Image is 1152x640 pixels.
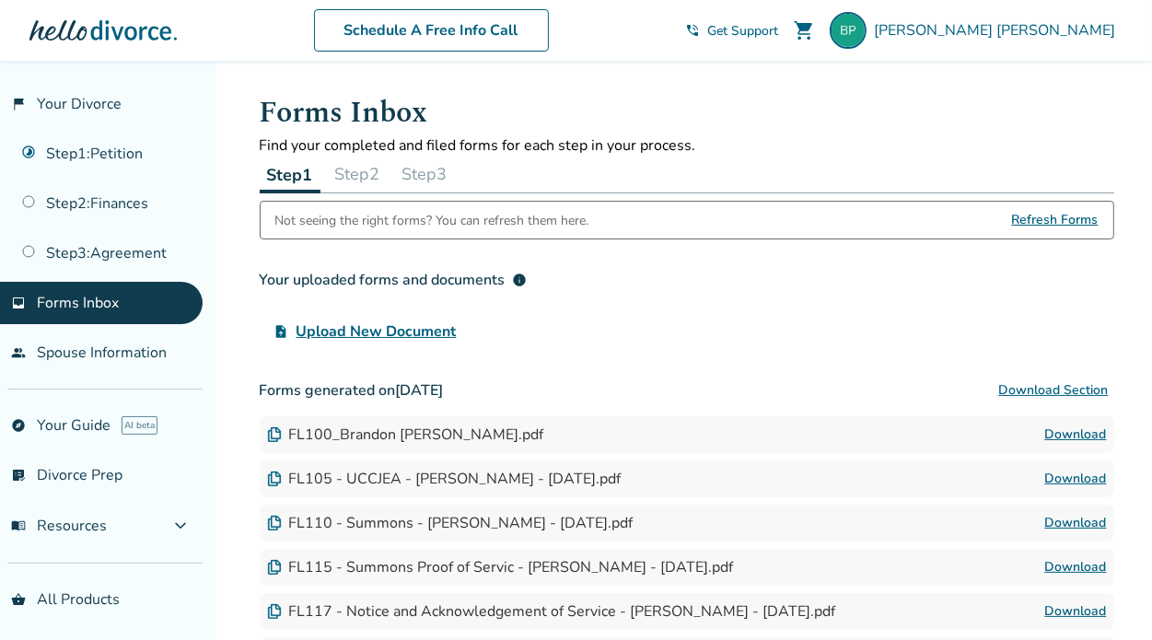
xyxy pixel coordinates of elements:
button: Step1 [260,156,320,193]
span: shopping_cart [793,19,815,41]
div: Your uploaded forms and documents [260,269,528,291]
span: inbox [11,296,26,310]
span: people [11,345,26,360]
span: expand_more [169,515,192,537]
img: Document [267,471,282,486]
a: Download [1045,556,1107,578]
span: upload_file [274,324,289,339]
span: Upload New Document [297,320,457,343]
div: FL100_Brandon [PERSON_NAME].pdf [267,425,544,445]
span: phone_in_talk [685,23,700,38]
div: FL117 - Notice and Acknowledgement of Service - [PERSON_NAME] - [DATE].pdf [267,601,836,622]
div: FL110 - Summons - [PERSON_NAME] - [DATE].pdf [267,513,634,533]
span: [PERSON_NAME] [PERSON_NAME] [874,20,1123,41]
iframe: Chat Widget [1060,552,1152,640]
span: Get Support [707,22,778,40]
div: FL115 - Summons Proof of Servic - [PERSON_NAME] - [DATE].pdf [267,557,734,577]
span: flag_2 [11,97,26,111]
a: Schedule A Free Info Call [314,9,549,52]
span: menu_book [11,518,26,533]
a: Download [1045,600,1107,623]
span: explore [11,418,26,433]
span: list_alt_check [11,468,26,483]
img: Document [267,516,282,530]
div: FL105 - UCCJEA - [PERSON_NAME] - [DATE].pdf [267,469,622,489]
button: Step3 [395,156,455,192]
button: Step2 [328,156,388,192]
img: Document [267,604,282,619]
h1: Forms Inbox [260,90,1114,135]
p: Find your completed and filed forms for each step in your process. [260,135,1114,156]
a: Download [1045,468,1107,490]
a: Download [1045,512,1107,534]
div: Not seeing the right forms? You can refresh them here. [275,202,589,239]
a: Download [1045,424,1107,446]
img: Document [267,427,282,442]
img: Document [267,560,282,575]
span: Forms Inbox [37,293,119,313]
span: shopping_basket [11,592,26,607]
button: Download Section [994,372,1114,409]
span: Refresh Forms [1012,202,1099,239]
span: info [513,273,528,287]
h3: Forms generated on [DATE] [260,372,1114,409]
img: brandon.keith.parsons@gmail.com [830,12,867,49]
a: phone_in_talkGet Support [685,22,778,40]
span: Resources [11,516,107,536]
span: AI beta [122,416,157,435]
